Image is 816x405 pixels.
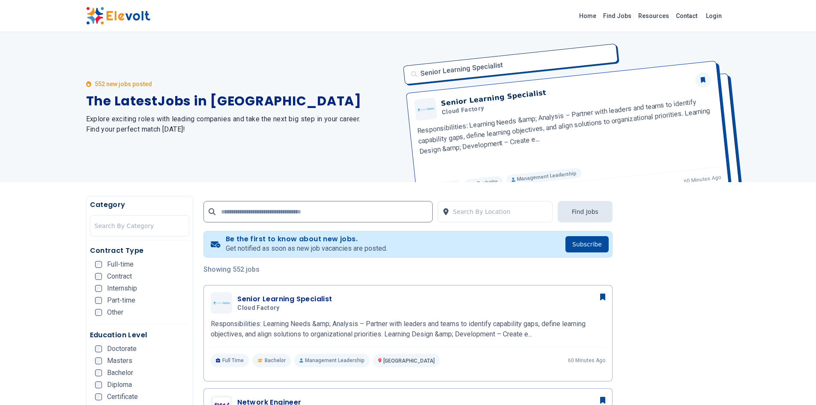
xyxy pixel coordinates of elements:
[95,261,102,268] input: Full-time
[635,9,673,23] a: Resources
[383,358,435,364] span: [GEOGRAPHIC_DATA]
[107,261,134,268] span: Full-time
[95,393,102,400] input: Certificate
[107,297,135,304] span: Part-time
[211,292,605,367] a: Cloud FactorySenior Learning SpecialistCloud FactoryResponsibilities: Learning Needs &amp; Analys...
[90,330,190,340] h5: Education Level
[107,369,133,376] span: Bachelor
[95,309,102,316] input: Other
[265,357,286,364] span: Bachelor
[107,393,138,400] span: Certificate
[95,297,102,304] input: Part-time
[576,9,600,23] a: Home
[294,354,370,367] p: Management Leadership
[90,200,190,210] h5: Category
[226,235,387,243] h4: Be the first to know about new jobs.
[565,236,609,252] button: Subscribe
[237,294,332,304] h3: Senior Learning Specialist
[568,357,605,364] p: 60 minutes ago
[237,304,280,312] span: Cloud Factory
[107,273,132,280] span: Contract
[95,357,102,364] input: Masters
[107,285,137,292] span: Internship
[95,273,102,280] input: Contract
[86,114,398,135] h2: Explore exciting roles with leading companies and take the next big step in your career. Find you...
[203,264,613,275] p: Showing 552 jobs
[107,381,132,388] span: Diploma
[95,285,102,292] input: Internship
[90,246,190,256] h5: Contract Type
[673,9,701,23] a: Contact
[211,319,605,339] p: Responsibilities: Learning Needs &amp; Analysis – Partner with leaders and teams to identify capa...
[600,9,635,23] a: Find Jobs
[701,7,727,24] a: Login
[86,93,398,109] h1: The Latest Jobs in [GEOGRAPHIC_DATA]
[558,201,613,222] button: Find Jobs
[107,309,123,316] span: Other
[95,80,152,88] p: 552 new jobs posted
[95,345,102,352] input: Doctorate
[107,357,132,364] span: Masters
[213,301,230,305] img: Cloud Factory
[211,354,249,367] p: Full Time
[107,345,137,352] span: Doctorate
[226,243,387,254] p: Get notified as soon as new job vacancies are posted.
[86,7,150,25] img: Elevolt
[95,381,102,388] input: Diploma
[95,369,102,376] input: Bachelor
